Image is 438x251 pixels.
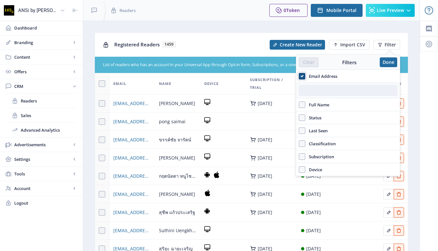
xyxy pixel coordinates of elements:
[159,227,197,234] span: Suthini Uengkhachornsak
[383,245,394,251] a: Edit page
[305,153,334,161] span: Subscription
[6,123,76,137] a: Advanced Analytics
[306,209,321,216] div: [DATE]
[14,156,71,162] span: Settings
[258,173,272,179] div: [DATE]
[6,94,76,108] a: Readers
[383,172,394,178] a: Edit page
[325,40,369,50] a: New page
[159,190,195,198] span: [PERSON_NAME]
[280,42,322,47] span: Create New Reader
[383,190,394,197] a: Edit page
[366,4,415,17] button: Live Preview
[113,80,126,88] span: Email
[305,127,328,135] span: Last Seen
[21,112,76,119] span: Sales
[14,185,71,192] span: Account
[14,39,71,46] span: Branding
[305,166,322,173] span: Device
[14,25,78,31] span: Dashboard
[306,227,321,234] div: [DATE]
[373,40,400,50] button: Filter
[394,190,404,197] a: Edit page
[159,209,195,216] span: สุชีพ​ แก้ว​ประเสริฐ​
[114,41,160,48] span: Registered Readers
[258,137,272,142] div: [DATE]
[326,8,356,13] span: Mobile Portal
[299,57,319,67] button: Clear
[113,190,151,198] a: [EMAIL_ADDRESS][DOMAIN_NAME]
[14,141,71,148] span: Advertisements
[377,8,404,13] span: Live Preview
[266,40,325,50] a: New page
[21,98,76,104] span: Readers
[113,209,151,216] a: [EMAIL_ADDRESS][DOMAIN_NAME]
[394,209,404,215] a: Edit page
[380,57,397,67] button: Done
[340,42,365,47] span: Import CSV
[18,3,57,18] div: ANSi by [PERSON_NAME]
[159,154,195,162] span: [PERSON_NAME]
[14,68,71,75] span: Offers
[394,227,404,233] a: Edit page
[258,210,272,215] div: [DATE]
[394,172,404,178] a: Edit page
[383,227,394,233] a: Edit page
[305,101,329,109] span: Full Name
[269,4,308,17] button: 0Token
[113,118,151,125] a: [EMAIL_ADDRESS][DOMAIN_NAME]
[305,140,336,148] span: Classification
[329,40,369,50] button: Import CSV
[204,80,219,88] span: Device
[162,41,176,48] span: 1459
[394,245,404,251] a: Edit page
[305,114,321,122] span: Status
[258,101,272,106] div: [DATE]
[113,136,151,144] a: [EMAIL_ADDRESS][DOMAIN_NAME]
[250,76,293,91] span: Subscription / Trial
[258,155,272,161] div: [DATE]
[319,59,380,66] div: Filters
[311,4,363,17] button: Mobile Portal
[113,100,151,107] a: [EMAIL_ADDRESS][PERSON_NAME][DOMAIN_NAME]
[385,42,396,47] span: Filter
[383,209,394,215] a: Edit page
[113,154,151,162] a: [EMAIL_ADDRESS][DOMAIN_NAME]
[306,190,321,198] div: [DATE]
[14,54,71,60] span: Content
[21,127,76,133] span: Advanced Analytics
[258,192,272,197] div: [DATE]
[14,200,78,206] span: Logout
[159,172,197,180] span: กฤตนัดตา หนูไชยะ
[103,62,361,68] div: List of readers who has an account in your Universal App through Opt-in form, Subscriptions, or a...
[4,5,14,16] img: properties.app_icon.png
[119,7,136,14] span: Readers
[159,118,185,125] span: pong saimai
[113,172,151,180] a: [EMAIL_ADDRESS][DOMAIN_NAME]
[270,40,325,50] button: Create New Reader
[159,100,195,107] span: [PERSON_NAME]
[113,227,151,234] a: [EMAIL_ADDRESS][DOMAIN_NAME]
[159,80,171,88] span: Name
[14,83,71,90] span: CRM
[6,108,76,123] a: Sales
[305,72,337,80] span: Email Address
[14,171,71,177] span: Tools
[159,136,191,144] span: ขรรค์ชัย จารัตน์
[286,7,300,13] span: Token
